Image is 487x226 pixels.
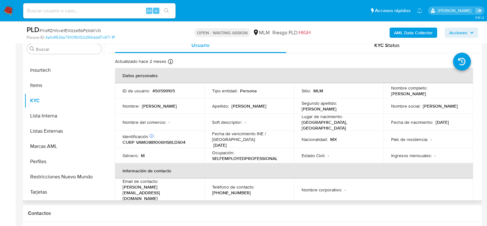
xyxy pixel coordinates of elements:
p: Ingresos mensuales : [391,153,432,158]
p: - [344,187,346,193]
b: PLD [27,24,39,35]
th: Información de contacto [115,163,473,178]
button: Buscar [30,46,35,51]
p: Fecha de vencimiento INE / [GEOGRAPHIC_DATA] : [212,131,286,142]
span: Alt [147,8,152,14]
p: OPEN - WAITING ASSIGN [194,28,250,37]
p: [DATE] [213,142,227,148]
p: Nombre social : [391,103,420,109]
button: Insurtech [24,63,104,78]
p: - [328,153,329,158]
span: s [155,8,157,14]
p: Nombre corporativo : [302,187,342,193]
button: Lista Interna [24,108,104,123]
button: Restricciones Nuevo Mundo [24,169,104,184]
p: Nombre : [123,103,139,109]
span: Riesgo PLD: [272,29,310,36]
p: Estado Civil : [302,153,325,158]
p: Email de contacto : [123,178,158,184]
button: search-icon [160,6,173,15]
p: Teléfono de contacto : [212,184,254,190]
p: Ocupación : [212,150,234,156]
p: [DATE] [436,119,449,125]
button: Marcas AML [24,139,104,154]
p: Fecha de nacimiento : [391,119,433,125]
p: Soft descriptor : [212,119,242,125]
p: - [434,153,436,158]
input: Buscar [36,46,99,52]
b: Person ID [27,35,44,40]
p: [PERSON_NAME] [231,103,266,109]
p: - [169,119,170,125]
p: País de residencia : [391,136,428,142]
p: [PERSON_NAME] [391,91,426,96]
p: - [244,119,246,125]
p: Segundo apellido : [302,100,337,106]
input: Buscar usuario o caso... [23,7,176,15]
div: MLM [253,29,270,36]
p: Nacionalidad : [302,136,328,142]
p: MLM [313,88,323,94]
p: Apellido : [212,103,229,109]
p: [PERSON_NAME][EMAIL_ADDRESS][DOMAIN_NAME] [123,184,194,201]
button: KYC [24,93,104,108]
span: Accesos rápidos [375,7,410,14]
p: ID de usuario : [123,88,150,94]
p: Persona [240,88,257,94]
p: MX [330,136,337,142]
p: [PERSON_NAME] [302,106,337,112]
p: CURP VAMO881006HSRLDS04 [123,139,185,145]
p: Lugar de nacimiento : [302,114,343,119]
p: - [430,136,432,142]
b: AML Data Collector [394,28,433,38]
span: 3.161.2 [475,15,484,20]
span: HIGH [299,29,310,36]
h1: Contactos [28,210,477,216]
p: Nombre del comercio : [123,119,166,125]
button: Items [24,78,104,93]
button: Tarjetas [24,184,104,200]
p: Tipo entidad : [212,88,237,94]
button: Listas Externas [24,123,104,139]
p: Identificación : [123,134,155,139]
a: Notificaciones [417,8,422,13]
p: Género : [123,153,138,158]
p: M [141,153,145,158]
p: Sitio : [302,88,311,94]
a: 4afc4f534a7910f90f2b399dddf7c971 [45,35,115,40]
span: # XoRZnYcve1EWzze5bPzKdKV0 [39,27,101,34]
span: KYC Status [374,42,400,49]
button: Acciones [445,28,478,38]
p: [PERSON_NAME] [142,103,177,109]
p: [PHONE_NUMBER] [212,190,251,196]
span: Acciones [449,28,467,38]
p: [GEOGRAPHIC_DATA], [GEOGRAPHIC_DATA] [302,119,373,131]
p: diego.ortizcastro@mercadolibre.com.mx [437,8,473,14]
p: SELFEMPLOYEDPROFESSIONAL [212,156,277,161]
p: 450599105 [152,88,175,94]
p: Nombre completo : [391,85,427,91]
button: Perfiles [24,154,104,169]
p: Actualizado hace 2 meses [115,58,166,64]
th: Datos personales [115,68,473,83]
p: [PERSON_NAME] [423,103,458,109]
a: Salir [476,7,482,14]
button: AML Data Collector [390,28,437,38]
span: Usuario [191,42,210,49]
